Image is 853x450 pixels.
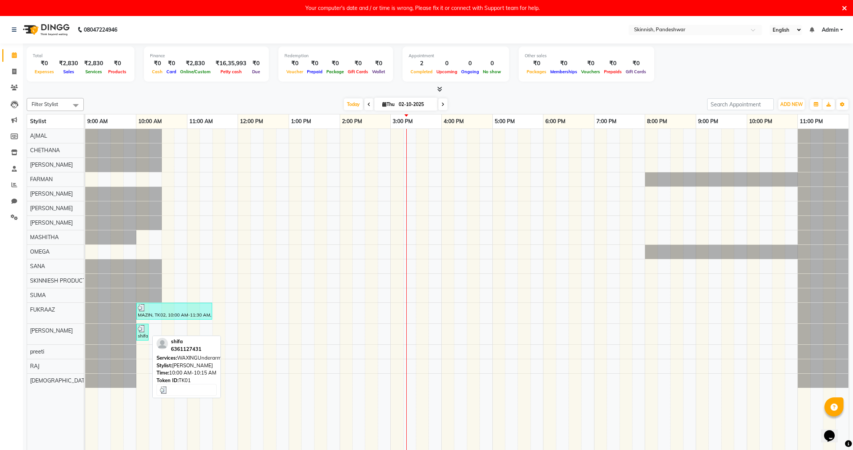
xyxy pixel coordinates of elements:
[481,59,503,68] div: 0
[157,362,217,370] div: [PERSON_NAME]
[33,53,128,59] div: Total
[284,53,387,59] div: Redemption
[346,69,370,74] span: Gift Cards
[579,69,602,74] span: Vouchers
[525,53,648,59] div: Other sales
[33,59,56,68] div: ₹0
[602,59,624,68] div: ₹0
[178,59,212,68] div: ₹2,830
[543,116,567,127] a: 6:00 PM
[32,101,58,107] span: Filter Stylist
[459,69,481,74] span: Ongoing
[30,306,55,313] span: FUKRAAZ
[525,69,548,74] span: Packages
[30,327,73,334] span: [PERSON_NAME]
[137,304,211,318] div: MAZIN, TK02, 10:00 AM-11:30 AM, HAIR COLOUR SERVICERoot Tint1500
[30,161,73,168] span: [PERSON_NAME]
[106,69,128,74] span: Products
[61,69,76,74] span: Sales
[396,99,434,110] input: 2025-10-02
[150,53,263,59] div: Finance
[177,355,224,361] span: WAXINGUnderarms
[84,19,117,40] b: 08047224946
[137,325,148,339] div: shifa, TK01, 10:00 AM-10:15 AM, WAXINGUnderarms
[30,118,46,125] span: Stylist
[30,176,53,183] span: FARMAN
[157,377,179,383] span: Token ID:
[171,346,201,353] div: 6361127431
[459,59,481,68] div: 0
[212,59,249,68] div: ₹16,35,993
[340,116,364,127] a: 2:00 PM
[178,69,212,74] span: Online/Custom
[238,116,265,127] a: 12:00 PM
[324,69,346,74] span: Package
[150,59,165,68] div: ₹0
[624,59,648,68] div: ₹0
[81,59,106,68] div: ₹2,830
[33,69,56,74] span: Expenses
[187,116,215,127] a: 11:00 AM
[409,69,434,74] span: Completed
[391,116,415,127] a: 3:00 PM
[30,147,60,154] span: CHETHANA
[370,59,387,68] div: ₹0
[821,419,845,442] iframe: chat widget
[157,338,168,349] img: profile
[594,116,618,127] a: 7:00 PM
[707,98,774,110] input: Search Appointment
[442,116,466,127] a: 4:00 PM
[106,59,128,68] div: ₹0
[747,116,774,127] a: 10:00 PM
[525,59,548,68] div: ₹0
[305,3,540,13] div: Your computer's date and / or time is wrong, Please fix it or connect with Support team for help.
[157,355,177,361] span: Services:
[370,69,387,74] span: Wallet
[30,277,89,284] span: SKINNIESH PRODUCTS
[85,116,110,127] a: 9:00 AM
[645,116,669,127] a: 8:00 PM
[780,101,803,107] span: ADD NEW
[696,116,720,127] a: 9:00 PM
[346,59,370,68] div: ₹0
[219,69,244,74] span: Petty cash
[409,53,503,59] div: Appointment
[30,219,73,226] span: [PERSON_NAME]
[822,26,839,34] span: Admin
[481,69,503,74] span: No show
[493,116,517,127] a: 5:00 PM
[30,292,46,299] span: SUMA
[434,59,459,68] div: 0
[150,69,165,74] span: Cash
[56,59,81,68] div: ₹2,830
[171,338,183,344] span: shifa
[250,69,262,74] span: Due
[409,59,434,68] div: 2
[434,69,459,74] span: Upcoming
[798,116,825,127] a: 11:00 PM
[305,69,324,74] span: Prepaid
[30,190,73,197] span: [PERSON_NAME]
[165,59,178,68] div: ₹0
[30,263,45,270] span: SANA
[136,116,164,127] a: 10:00 AM
[157,377,217,384] div: TK01
[778,99,805,110] button: ADD NEW
[30,132,47,139] span: AJMAL
[83,69,104,74] span: Services
[157,370,169,376] span: Time:
[579,59,602,68] div: ₹0
[284,69,305,74] span: Voucher
[157,362,172,368] span: Stylist:
[30,234,59,241] span: MASHITHA
[30,205,73,212] span: [PERSON_NAME]
[344,98,363,110] span: Today
[249,59,263,68] div: ₹0
[289,116,313,127] a: 1:00 PM
[324,59,346,68] div: ₹0
[30,363,40,370] span: RAJ
[165,69,178,74] span: Card
[305,59,324,68] div: ₹0
[30,248,50,255] span: OMEGA
[602,69,624,74] span: Prepaids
